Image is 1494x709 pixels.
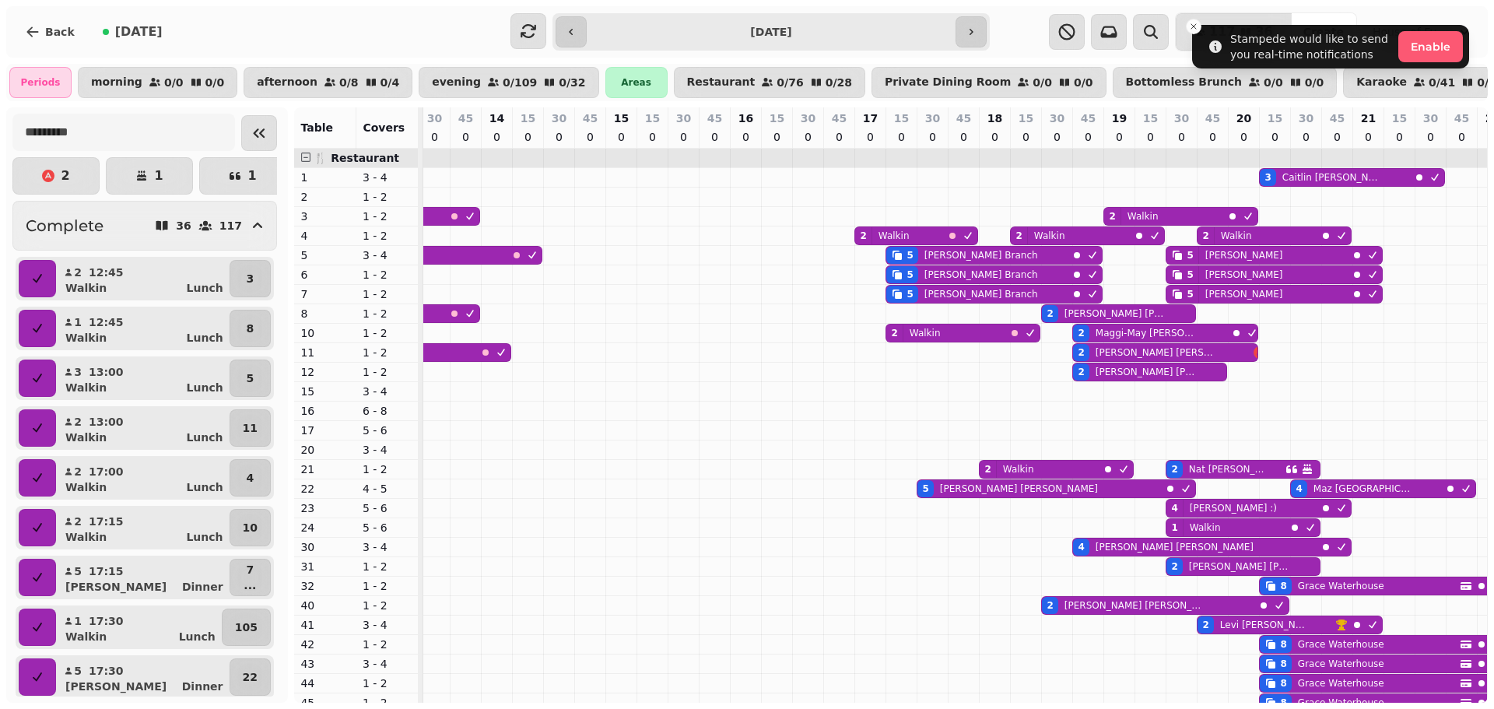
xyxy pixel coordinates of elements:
p: morning [91,76,142,89]
p: 0 / 28 [826,77,852,88]
p: 45 [832,111,847,126]
button: 212:45WalkinLunch [59,260,226,297]
div: 1 [1171,521,1177,534]
div: 3 [1264,171,1271,184]
button: [DATE] [90,13,175,51]
p: Lunch [187,380,223,395]
p: 45 [956,111,971,126]
p: 1 - 2 [363,345,412,360]
p: 30 [676,111,691,126]
p: ... [244,577,256,593]
p: 5 - 6 [363,520,412,535]
button: morning0/00/0 [78,67,237,98]
div: 5 [907,249,913,261]
p: Maz [GEOGRAPHIC_DATA] [1313,483,1412,495]
p: 42 [300,637,350,652]
p: [PERSON_NAME] [PERSON_NAME] [1096,366,1197,378]
p: 1 [247,170,256,182]
span: Back [45,26,75,37]
p: 1 - 2 [363,286,412,302]
button: 213:00WalkinLunch [59,409,226,447]
button: afternoon0/80/4 [244,67,412,98]
p: 0 [1393,129,1405,145]
p: 0 [459,129,472,145]
p: 32 [300,578,350,594]
p: 24 [300,520,350,535]
p: [PERSON_NAME] [PERSON_NAME] [1189,560,1290,573]
p: 0 / 76 [777,77,803,88]
p: 0 [1082,129,1094,145]
div: Periods [9,67,72,98]
p: 11 [300,345,350,360]
button: 117:30WalkinLunch [59,609,219,646]
p: Dinner [182,679,223,694]
p: 0 [1206,129,1219,145]
p: Grace Waterhouse [1298,658,1384,670]
button: 22 [230,658,271,696]
p: 0 / 32 [559,77,585,88]
p: 36 [176,220,191,231]
p: 15 [1143,111,1158,126]
p: 0 [1175,129,1187,145]
p: Walkin [65,529,107,545]
p: 1 - 2 [363,209,412,224]
p: 0 [677,129,689,145]
p: 0 [895,129,907,145]
p: 0 / 0 [205,77,225,88]
div: 2 [1015,230,1022,242]
span: 🍴 Restaurant [314,152,399,164]
div: 2 [860,230,866,242]
p: Lunch [187,330,223,346]
p: 1 - 2 [363,462,412,477]
button: 517:15[PERSON_NAME]Dinner [59,559,226,596]
p: 5 [246,370,254,386]
p: 2 [73,464,82,479]
p: 20 [1236,111,1251,126]
p: 1 - 2 [363,559,412,574]
div: 2 [1202,619,1208,631]
p: 15 [770,111,784,126]
p: 0 [988,129,1001,145]
p: 1 - 2 [363,364,412,380]
p: Walkin [65,629,107,644]
div: 5 [1187,288,1193,300]
p: 14 [489,111,504,126]
button: Close toast [1186,19,1201,34]
p: 3 [300,209,350,224]
p: 0 [739,129,752,145]
p: [PERSON_NAME] [PERSON_NAME] [940,483,1098,495]
p: 0 / 0 [1074,77,1093,88]
p: 30 [801,111,815,126]
p: 0 [1237,129,1250,145]
p: 30 [1423,111,1438,126]
p: 0 [521,129,534,145]
div: 2 [1171,560,1177,573]
p: 19 [1112,111,1127,126]
p: [PERSON_NAME] [65,679,167,694]
button: 11736 [1176,13,1292,51]
p: 1 [154,170,163,182]
div: 5 [1187,269,1193,281]
p: 2 [73,514,82,529]
div: 4 [1171,502,1177,514]
p: 30 [552,111,566,126]
p: Lunch [186,529,223,545]
p: 5 - 6 [363,423,412,438]
p: 45 [1081,111,1096,126]
p: 0 [833,129,845,145]
p: [PERSON_NAME] :) [1190,502,1277,514]
p: Walkin [1128,210,1159,223]
p: 12 [300,364,350,380]
p: [PERSON_NAME] [PERSON_NAME] [1064,307,1166,320]
p: 0 [864,129,876,145]
p: 1 [73,613,82,629]
p: 43 [300,656,350,672]
p: Grace Waterhouse [1298,677,1384,690]
p: 0 / 41 [1429,77,1455,88]
p: 0 [1299,129,1312,145]
p: 3 - 4 [363,170,412,185]
p: 3 [246,271,254,286]
p: 18 [987,111,1002,126]
p: Dinner [182,579,223,595]
p: 3 - 4 [363,539,412,555]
